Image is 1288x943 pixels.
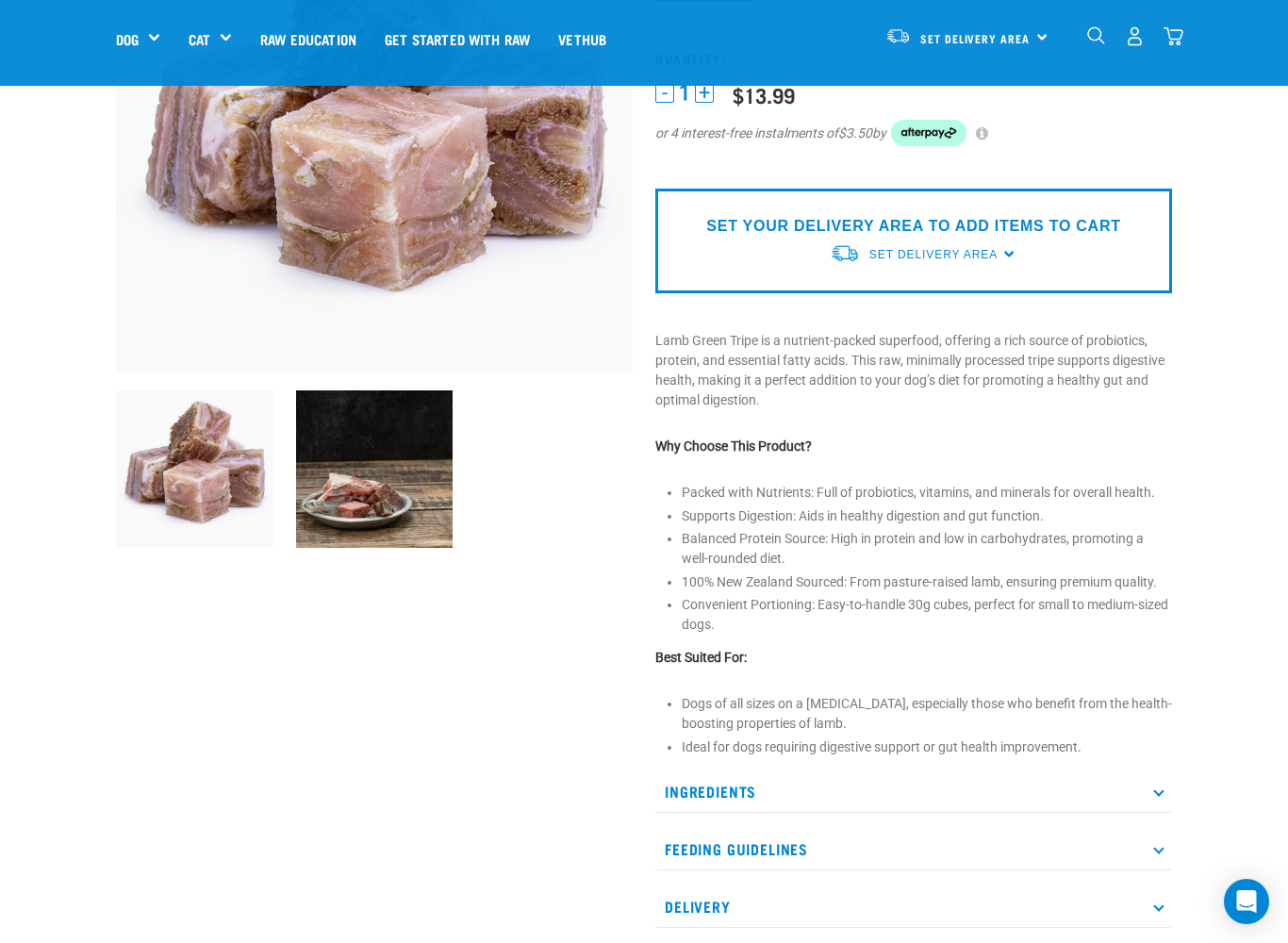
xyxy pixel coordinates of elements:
img: van-moving.png [885,27,911,44]
span: 1 [679,83,690,103]
img: home-icon-1@2x.png [1087,26,1105,44]
strong: Why Choose This Product? [655,438,812,454]
li: Balanced Protein Source: High in protein and low in carbohydrates, promoting a well-rounded diet. [682,529,1172,569]
p: Lamb Green Tripe is a nutrient-packed superfood, offering a rich source of probiotics, protein, a... [655,331,1172,410]
a: Cat [189,28,210,50]
button: - [655,84,674,103]
li: Packed with Nutrients: Full of probiotics, vitamins, and minerals for overall health. [682,483,1172,503]
p: Ingredients [655,770,1172,813]
img: user.png [1125,26,1145,46]
img: Assortment Of Ingredients Including, Pilchards Chicken Frame, Cubed Wallaby Meat Mix Tripe [296,390,454,548]
img: 1133 Green Tripe Lamb Small Cubes 01 [116,390,273,548]
li: Supports Digestion: Aids in healthy digestion and gut function. [682,506,1172,526]
strong: Best Suited For: [655,650,747,665]
li: Ideal for dogs requiring digestive support or gut health improvement. [682,737,1172,757]
a: Vethub [544,1,620,76]
a: Get started with Raw [371,1,544,76]
span: $3.50 [838,124,872,143]
button: + [695,84,714,103]
img: van-moving.png [830,243,860,263]
li: Dogs of all sizes on a [MEDICAL_DATA], especially those who benefit from the health-boosting prop... [682,694,1172,734]
img: home-icon@2x.png [1164,26,1183,46]
li: Convenient Portioning: Easy-to-handle 30g cubes, perfect for small to medium-sized dogs. [682,595,1172,635]
p: SET YOUR DELIVERY AREA TO ADD ITEMS TO CART [706,215,1120,238]
div: Open Intercom Messenger [1224,879,1269,924]
img: Afterpay [891,120,966,146]
a: Raw Education [246,1,371,76]
div: or 4 interest-free instalments of by [655,120,1172,146]
p: Delivery [655,885,1172,928]
a: Dog [116,28,139,50]
span: Set Delivery Area [869,248,998,261]
p: Feeding Guidelines [655,828,1172,870]
li: 100% New Zealand Sourced: From pasture-raised lamb, ensuring premium quality. [682,572,1172,592]
span: Set Delivery Area [920,35,1030,41]
div: $13.99 [733,83,795,107]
